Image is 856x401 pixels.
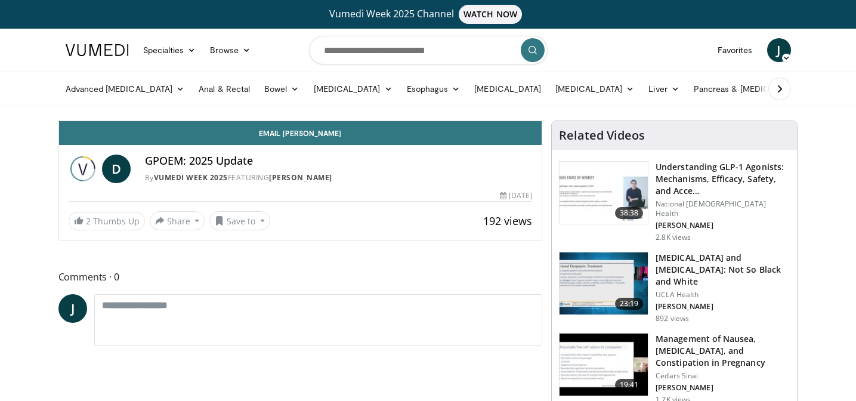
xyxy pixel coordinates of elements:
h4: GPOEM: 2025 Update [145,155,533,168]
a: Specialties [136,38,203,62]
h3: Management of Nausea, [MEDICAL_DATA], and Constipation in Pregnancy [656,333,790,369]
a: Browse [203,38,258,62]
p: Cedars Sinai [656,371,790,381]
a: Bowel [257,77,306,101]
a: 38:38 Understanding GLP-1 Agonists: Mechanisms, Efficacy, Safety, and Acce… National [DEMOGRAPHIC... [559,161,790,242]
a: Vumedi Week 2025 ChannelWATCH NOW [67,5,789,24]
span: 2 [86,215,91,227]
a: Vumedi Week 2025 [154,172,228,183]
a: J [767,38,791,62]
p: [PERSON_NAME] [656,383,790,393]
a: Anal & Rectal [191,77,257,101]
span: Comments 0 [58,269,543,285]
button: Save to [209,211,270,230]
a: J [58,294,87,323]
a: 2 Thumbs Up [69,212,145,230]
img: 65f4abe4-8851-4095-bf95-68cae67d5ccb.150x105_q85_crop-smart_upscale.jpg [560,252,648,314]
a: D [102,155,131,183]
img: VuMedi Logo [66,44,129,56]
img: Vumedi Week 2025 [69,155,97,183]
a: 23:19 [MEDICAL_DATA] and [MEDICAL_DATA]: Not So Black and White UCLA Health [PERSON_NAME] 892 views [559,252,790,323]
input: Search topics, interventions [309,36,548,64]
h3: [MEDICAL_DATA] and [MEDICAL_DATA]: Not So Black and White [656,252,790,288]
span: 19:41 [615,379,644,391]
h3: Understanding GLP-1 Agonists: Mechanisms, Efficacy, Safety, and Acce… [656,161,790,197]
img: 10897e49-57d0-4dda-943f-d9cde9436bef.150x105_q85_crop-smart_upscale.jpg [560,162,648,224]
a: Email [PERSON_NAME] [59,121,542,145]
div: By FEATURING [145,172,533,183]
a: Favorites [710,38,760,62]
p: 2.8K views [656,233,691,242]
p: National [DEMOGRAPHIC_DATA] Health [656,199,790,218]
a: [MEDICAL_DATA] [307,77,400,101]
p: [PERSON_NAME] [656,221,790,230]
p: [PERSON_NAME] [656,302,790,311]
p: 892 views [656,314,689,323]
a: [MEDICAL_DATA] [467,77,548,101]
a: Liver [641,77,686,101]
img: 51017488-4c10-4926-9dc3-d6d3957cf75a.150x105_q85_crop-smart_upscale.jpg [560,334,648,396]
span: 38:38 [615,207,644,219]
a: Advanced [MEDICAL_DATA] [58,77,192,101]
span: 192 views [483,214,532,228]
p: UCLA Health [656,290,790,300]
a: [PERSON_NAME] [269,172,332,183]
div: [DATE] [500,190,532,201]
a: Pancreas & [MEDICAL_DATA] [687,77,826,101]
a: [MEDICAL_DATA] [548,77,641,101]
h4: Related Videos [559,128,645,143]
button: Share [150,211,205,230]
span: 23:19 [615,298,644,310]
a: Esophagus [400,77,468,101]
span: WATCH NOW [459,5,522,24]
